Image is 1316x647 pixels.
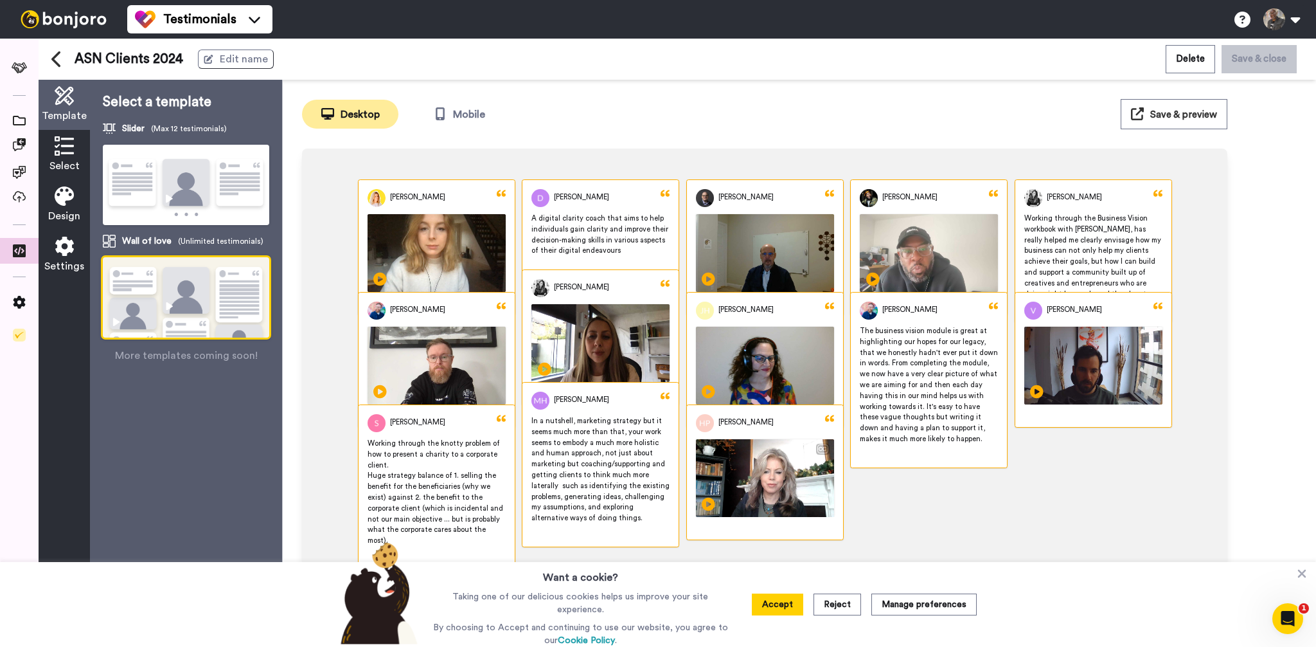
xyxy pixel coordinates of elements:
button: Mobile [411,100,508,129]
p: Taking one of our delicious cookies helps us improve your site experience. [430,590,731,616]
button: Manage preferences [871,594,977,615]
span: Slider [122,122,145,135]
span: [PERSON_NAME] [718,417,774,428]
span: [PERSON_NAME] [1047,192,1102,203]
img: Profile Picture [696,414,714,432]
span: A digital clarity coach that aims to help individuals gain clarity and improve their decision-mak... [531,215,670,254]
img: template-wol.png [103,257,269,371]
img: Video Thumbnail [696,439,834,517]
button: Desktop [302,100,398,129]
img: tm-color.svg [135,9,156,30]
a: Cookie Policy [558,636,615,645]
span: [PERSON_NAME] [554,282,609,293]
span: (Unlimited testimonials) [178,236,263,246]
img: Profile Picture [368,414,386,432]
span: (Max 12 testimonials) [151,123,227,134]
span: More templates coming soon! [115,348,258,363]
img: Video Thumbnail [860,214,998,292]
img: Profile Picture [531,392,549,410]
button: Accept [752,594,803,615]
img: Profile Picture [860,302,878,320]
span: The business vision module is great at highlighting our hopes for our legacy, that we honestly ha... [860,327,1000,442]
span: [PERSON_NAME] [718,305,774,316]
span: In a nutshell, marketing strategy but it seems much more than that, your work seems to embody a m... [531,417,671,522]
button: Delete [1166,45,1215,73]
button: Save & close [1222,45,1297,73]
span: Design [48,208,80,224]
img: Video Thumbnail [368,214,506,292]
span: Template [42,108,87,123]
img: Video Thumbnail [531,304,670,382]
span: Settings [44,259,84,274]
img: Profile Picture [1024,302,1042,320]
img: Profile Picture [860,189,878,207]
span: [PERSON_NAME] [554,192,609,203]
span: Working through the knotty problem of how to present a charity to a corporate client. [368,440,502,469]
button: Reject [814,594,861,615]
span: Select [49,158,80,174]
img: Checklist.svg [13,329,26,342]
h3: Want a cookie? [543,562,618,585]
span: [PERSON_NAME] [882,305,938,316]
span: Edit name [220,51,268,67]
button: Save & preview [1121,99,1227,129]
img: Profile Picture [531,279,549,297]
button: Edit name [198,50,274,69]
span: [PERSON_NAME] [718,192,774,203]
span: [PERSON_NAME] [390,192,445,203]
span: [PERSON_NAME] [1047,305,1102,316]
img: bear-with-cookie.png [329,542,424,644]
img: Profile Picture [1024,189,1042,207]
span: [PERSON_NAME] [390,305,445,316]
img: Profile Picture [696,189,714,207]
img: Profile Picture [531,189,549,207]
p: By choosing to Accept and continuing to use our website, you agree to our . [430,621,731,647]
div: CC [817,444,829,453]
img: Profile Picture [368,302,386,320]
span: ASN Clients 2024 [75,50,183,69]
img: Video Thumbnail [696,214,834,292]
img: Profile Picture [696,302,714,320]
iframe: Intercom live chat [1272,603,1303,634]
img: Video Thumbnail [368,327,506,405]
span: [PERSON_NAME] [390,417,445,428]
img: Video Thumbnail [1024,327,1162,405]
img: bj-logo-header-white.svg [15,10,112,28]
span: 1 [1299,603,1309,614]
img: template-slider1.png [103,145,269,226]
span: Working through the Business Vision workbook with [PERSON_NAME], has really helped me clearly env... [1024,215,1163,298]
img: Profile Picture [368,189,386,207]
span: [PERSON_NAME] [554,395,609,406]
span: Wall of love [122,235,172,248]
span: Save & preview [1150,110,1217,120]
span: Testimonials [163,10,236,28]
p: Select a template [103,93,269,112]
span: Huge strategy balance of 1. selling the benefit for the beneficiaries (why we exist) against 2. t... [368,472,505,544]
img: Video Thumbnail [696,327,834,405]
span: [PERSON_NAME] [882,192,938,203]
